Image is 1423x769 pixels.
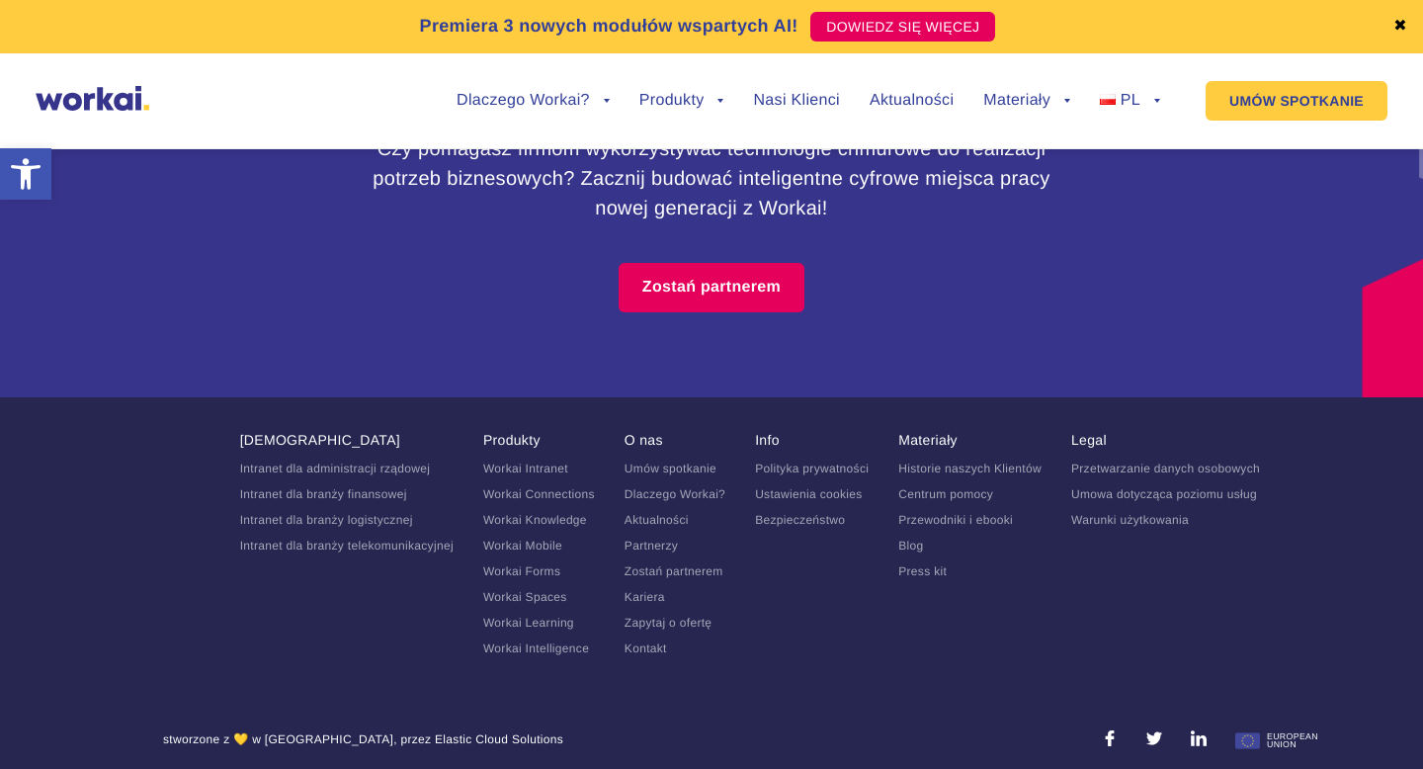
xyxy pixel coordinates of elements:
[240,462,431,475] a: Intranet dla administracji rządowej
[625,616,712,630] a: Zapytaj o ofertę
[1121,92,1140,109] span: PL
[1071,487,1257,501] a: Umowa dotycząca poziomu usług
[483,564,560,578] a: Workai Forms
[483,590,567,604] a: Workai Spaces
[625,462,716,475] a: Umów spotkanie
[983,93,1070,109] a: Materiały
[483,539,562,553] a: Workai Mobile
[483,432,541,448] a: Produkty
[1071,432,1107,448] a: Legal
[870,93,954,109] a: Aktualności
[755,487,862,501] a: Ustawienia cookies
[898,432,958,448] a: Materiały
[483,487,595,501] a: Workai Connections
[755,462,869,475] a: Polityka prywatności
[898,487,993,501] a: Centrum pomocy
[1393,19,1407,35] a: ✖
[755,513,845,527] a: Bezpieczeństwo
[625,513,689,527] a: Aktualności
[240,487,407,501] a: Intranet dla branży finansowej
[755,432,780,448] a: Info
[483,616,574,630] a: Workai Learning
[240,513,413,527] a: Intranet dla branży logistycznej
[898,462,1042,475] a: Historie naszych Klientów
[1071,462,1260,475] a: Przetwarzanie danych osobowych
[483,462,568,475] a: Workai Intranet
[483,641,589,655] a: Workai Intelligence
[1071,513,1189,527] a: Warunki użytkowania
[625,590,665,604] a: Kariera
[898,564,947,578] a: Press kit
[625,564,723,578] a: Zostań partnerem
[240,539,454,553] a: Intranet dla branży telekomunikacyjnej
[625,487,725,501] a: Dlaczego Workai?
[625,539,678,553] a: Partnerzy
[483,513,587,527] a: Workai Knowledge
[753,93,839,109] a: Nasi Klienci
[366,134,1057,223] h3: Czy pomagasz firmom wykorzystywać technologie chmurowe do realizacji potrzeb biznesowych? Zacznij...
[240,432,400,448] a: [DEMOGRAPHIC_DATA]
[898,513,1013,527] a: Przewodniki i ebooki
[810,12,995,42] a: DOWIEDZ SIĘ WIĘCEJ
[163,730,563,757] div: stworzone z 💛 w [GEOGRAPHIC_DATA], przez Elastic Cloud Solutions
[619,263,804,312] a: Zostań partnerem
[420,13,798,40] p: Premiera 3 nowych modułów wspartych AI!
[625,641,667,655] a: Kontakt
[1206,81,1387,121] a: UMÓW SPOTKANIE
[625,432,663,448] a: O nas
[639,93,724,109] a: Produkty
[898,539,923,553] a: Blog
[457,93,610,109] a: Dlaczego Workai?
